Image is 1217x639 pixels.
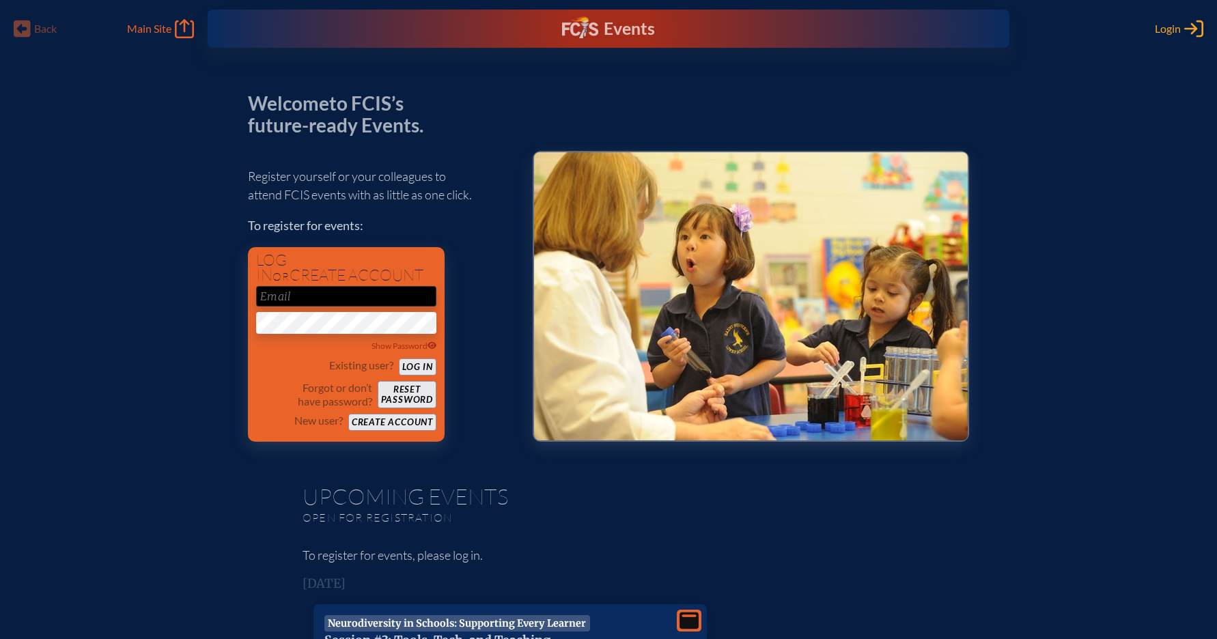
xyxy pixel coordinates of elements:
div: FCIS Events — Future ready [430,16,787,41]
p: Forgot or don’t have password? [256,381,372,408]
button: Resetpassword [378,381,436,408]
span: Neurodiversity in Schools: Supporting Every Learner [324,615,590,631]
p: Existing user? [329,358,393,372]
h1: Upcoming Events [303,485,914,507]
p: Register yourself or your colleagues to attend FCIS events with as little as one click. [248,167,511,204]
p: Open for registration [303,511,663,524]
p: To register for events: [248,216,511,235]
a: Main Site [127,19,194,38]
button: Create account [348,414,436,431]
span: Show Password [372,341,437,351]
input: Email [256,286,436,307]
h1: Log in create account [256,253,436,283]
span: Login [1155,22,1181,35]
p: To register for events, please log in. [303,546,914,565]
img: Events [534,152,968,440]
p: Welcome to FCIS’s future-ready Events. [248,93,439,136]
span: or [272,270,290,283]
h3: [DATE] [303,577,914,591]
span: Main Site [127,22,171,35]
button: Log in [399,358,436,375]
p: New user? [294,414,343,427]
